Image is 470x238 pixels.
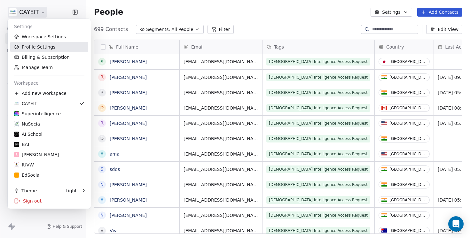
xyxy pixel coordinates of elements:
div: BAI [14,141,29,148]
div: Light [66,188,77,194]
a: Billing & Subscription [10,52,88,62]
a: Manage Team [10,62,88,73]
img: bar1.webp [14,142,19,147]
div: Add new workspace [10,88,88,98]
span: S [16,152,18,157]
div: AI School [14,131,43,137]
span: E [16,173,18,178]
div: Superintelligence [14,111,61,117]
div: [PERSON_NAME] [14,151,59,158]
div: IUVW [14,162,34,168]
div: Sign out [10,196,88,206]
img: CAYEIT%20Square%20Logo.png [14,101,19,106]
div: Theme [14,188,37,194]
img: LOGO_1_WB.png [14,121,19,127]
img: sinews%20copy.png [14,111,19,116]
img: 3.png [14,132,19,137]
div: EdSocia [14,172,39,178]
img: VedicU.png [14,162,19,167]
div: Settings [10,21,88,32]
div: CAYEIT [14,100,37,107]
div: NuSocia [14,121,40,127]
a: Workspace Settings [10,32,88,42]
div: Workspace [10,78,88,88]
a: Profile Settings [10,42,88,52]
